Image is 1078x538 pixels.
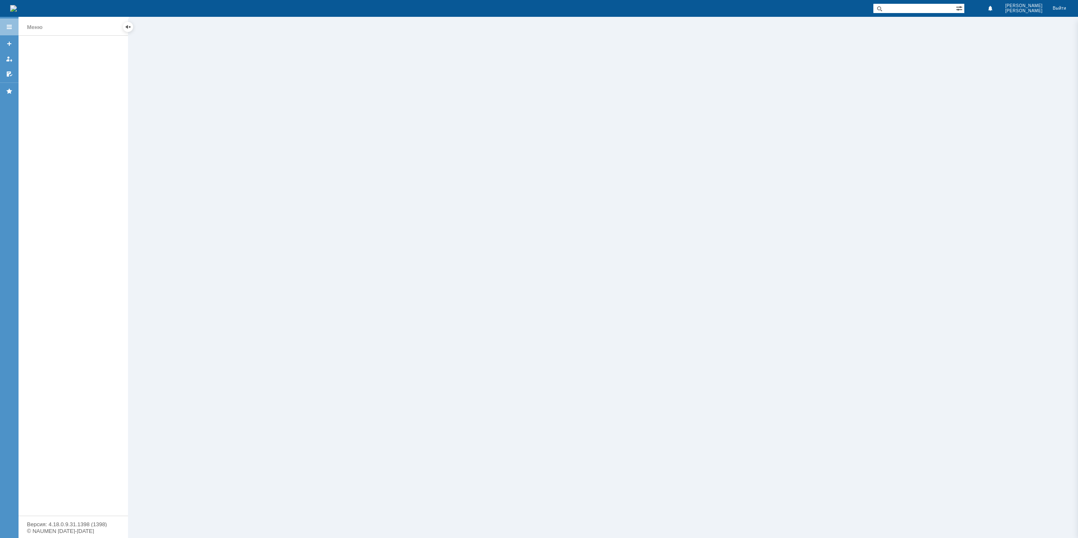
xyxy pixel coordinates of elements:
[27,22,43,32] div: Меню
[27,528,120,534] div: © NAUMEN [DATE]-[DATE]
[27,522,120,527] div: Версия: 4.18.0.9.31.1398 (1398)
[1005,8,1043,13] span: [PERSON_NAME]
[10,5,17,12] img: logo
[123,22,133,32] div: Скрыть меню
[956,4,964,12] span: Расширенный поиск
[10,5,17,12] a: Перейти на домашнюю страницу
[1005,3,1043,8] span: [PERSON_NAME]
